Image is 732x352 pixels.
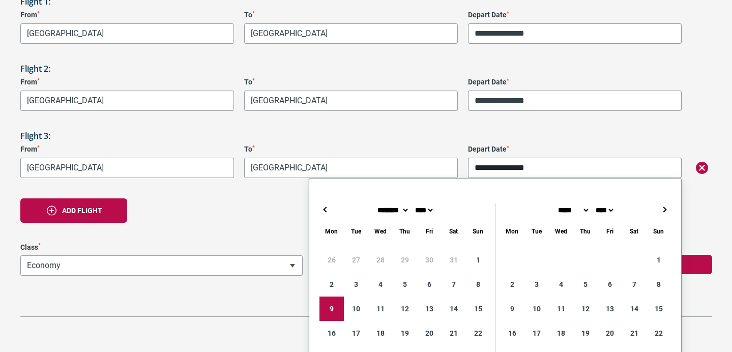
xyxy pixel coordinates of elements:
[21,91,233,110] span: Beijing, China
[244,158,458,178] span: Melbourne, Australia
[20,243,303,252] label: Class
[245,24,457,43] span: Hong Kong, Hong Kong
[598,226,622,238] div: Friday
[468,78,682,86] label: Depart Date
[244,91,458,111] span: Tokyo, Japan
[468,145,682,154] label: Depart Date
[466,272,490,297] div: 8
[319,226,344,238] div: Monday
[393,272,417,297] div: 5
[524,321,549,345] div: 17
[622,226,647,238] div: Saturday
[500,297,524,321] div: 9
[344,272,368,297] div: 3
[524,297,549,321] div: 10
[20,145,234,154] label: From
[20,23,234,44] span: Melbourne, Australia
[319,297,344,321] div: 9
[245,158,457,178] span: Melbourne, Australia
[524,226,549,238] div: Tuesday
[393,297,417,321] div: 12
[466,321,490,345] div: 22
[549,226,573,238] div: Wednesday
[344,321,368,345] div: 17
[647,248,671,272] div: 1
[549,272,573,297] div: 4
[442,248,466,272] div: 31
[659,203,671,216] button: →
[244,78,458,86] label: To
[468,11,682,19] label: Depart Date
[344,297,368,321] div: 10
[573,226,598,238] div: Thursday
[245,91,457,110] span: Tokyo, Japan
[598,297,622,321] div: 13
[368,272,393,297] div: 4
[500,226,524,238] div: Monday
[244,145,458,154] label: To
[647,297,671,321] div: 15
[500,272,524,297] div: 2
[319,321,344,345] div: 16
[573,321,598,345] div: 19
[524,272,549,297] div: 3
[417,272,442,297] div: 6
[20,131,712,141] h3: Flight 3:
[622,297,647,321] div: 14
[393,248,417,272] div: 29
[368,297,393,321] div: 11
[647,321,671,345] div: 22
[244,11,458,19] label: To
[393,321,417,345] div: 19
[466,297,490,321] div: 15
[549,321,573,345] div: 18
[622,272,647,297] div: 7
[647,272,671,297] div: 8
[466,248,490,272] div: 1
[442,226,466,238] div: Saturday
[393,226,417,238] div: Thursday
[344,226,368,238] div: Tuesday
[549,297,573,321] div: 11
[20,91,234,111] span: Beijing, China
[368,226,393,238] div: Wednesday
[344,248,368,272] div: 27
[500,321,524,345] div: 16
[417,226,442,238] div: Friday
[466,226,490,238] div: Sunday
[319,203,332,216] button: ←
[622,321,647,345] div: 21
[319,272,344,297] div: 2
[573,272,598,297] div: 5
[319,248,344,272] div: 26
[368,248,393,272] div: 28
[442,272,466,297] div: 7
[598,272,622,297] div: 6
[21,158,233,178] span: Osaka, Japan
[442,321,466,345] div: 21
[417,297,442,321] div: 13
[20,255,303,276] span: Economy
[442,297,466,321] div: 14
[573,297,598,321] div: 12
[598,321,622,345] div: 20
[368,321,393,345] div: 18
[20,11,234,19] label: From
[647,226,671,238] div: Sunday
[244,23,458,44] span: Hong Kong, Hong Kong
[21,256,302,275] span: Economy
[417,248,442,272] div: 30
[20,158,234,178] span: Osaka, Japan
[20,198,127,223] button: Add flight
[20,78,234,86] label: From
[21,24,233,43] span: Melbourne, Australia
[20,64,712,74] h3: Flight 2:
[417,321,442,345] div: 20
